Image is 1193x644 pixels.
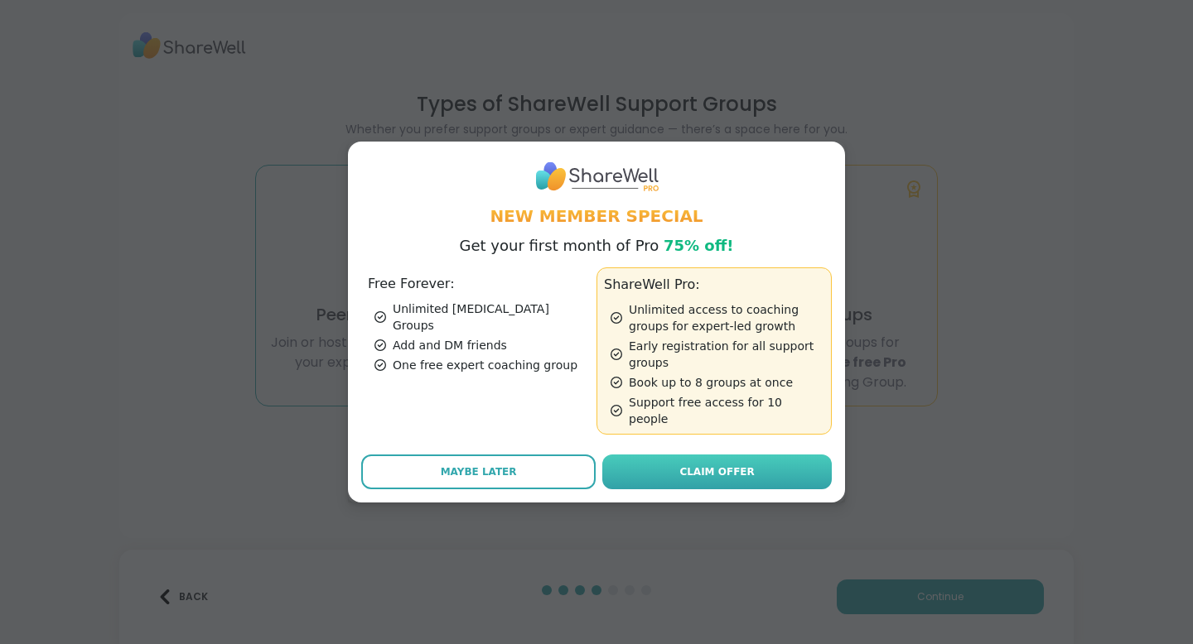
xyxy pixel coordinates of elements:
h1: New Member Special [361,204,832,228]
button: Maybe Later [361,454,596,489]
div: Early registration for all support groups [611,338,824,371]
div: Add and DM friends [374,337,590,353]
h3: Free Forever: [368,274,590,294]
span: 75% off! [664,237,734,254]
h3: ShareWell Pro: [604,275,824,295]
img: ShareWell Logo [534,155,659,197]
a: Claim Offer [602,454,832,489]
div: Unlimited [MEDICAL_DATA] Groups [374,300,590,334]
div: Book up to 8 groups at once [611,374,824,391]
div: Support free access for 10 people [611,394,824,427]
span: Claim Offer [679,464,754,479]
p: Get your first month of Pro [460,234,734,257]
div: One free expert coaching group [374,357,590,373]
span: Maybe Later [441,464,517,479]
div: Unlimited access to coaching groups for expert-led growth [611,301,824,334]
